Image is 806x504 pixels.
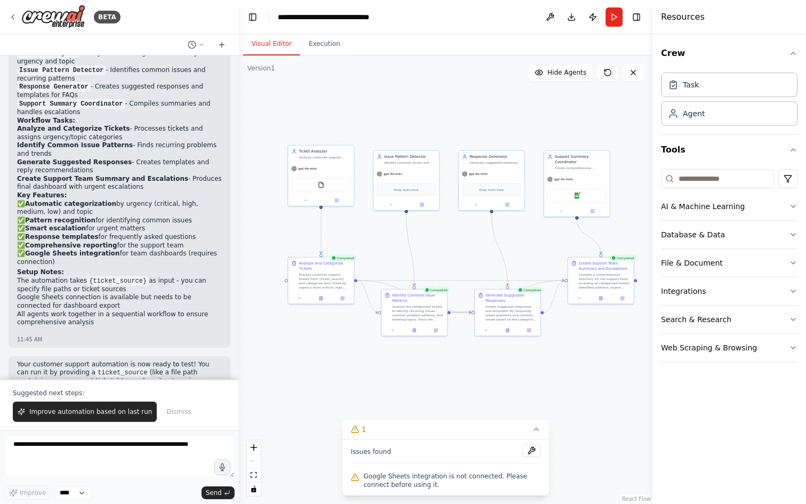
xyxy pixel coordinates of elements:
[25,200,116,207] strong: Automatic categorization
[342,420,549,439] button: 1
[381,289,448,336] div: CompletedIdentify Common Issue PatternsAnalyze the categorized tickets to identify recurring issu...
[247,64,275,73] div: Version 1
[17,293,222,310] li: Google Sheets connection is available but needs to be connected for dashboard export
[661,135,797,165] button: Tools
[613,295,631,301] button: Open in side panel
[17,335,222,343] div: 11:45 AM
[166,407,191,416] span: Dismiss
[479,187,504,193] span: Drop tools here
[577,208,608,214] button: Open in side panel
[17,49,222,66] li: - Analyzes and categorizes tickets by urgency and topic
[87,276,149,286] code: {ticket_source}
[17,66,106,75] code: Issue Pattern Detector
[555,154,607,165] div: Support Summary Coordinator
[29,407,152,416] span: Improve automation based on last run
[299,155,351,159] div: Analyze customer support tickets from {ticket_source}, categorize them by urgency (critical, high...
[21,5,85,29] img: Logo
[25,242,117,249] strong: Comprehensive reporting
[17,125,222,141] li: - Processes tickets and assigns urgency/topic categories
[661,277,797,305] button: Integrations
[426,327,445,333] button: Open in side panel
[17,83,222,100] li: - Creates suggested responses and templates for FAQs
[622,496,651,502] a: React Flow attribution
[95,368,150,378] code: ticket_source
[661,286,706,297] div: Integrations
[392,305,444,322] div: Analyze the categorized tickets to identify recurring issues, common problem patterns, and trendi...
[568,257,634,305] div: CompletedCreate Support Team Summary and EscalationsCompile a comprehensive summary for the suppo...
[590,295,612,301] button: View output
[25,225,86,232] strong: Smart escalation
[17,158,222,175] li: - Creates templates and reply recommendations
[245,10,260,25] button: Hide left sidebar
[574,220,603,254] g: Edge from 7479e002-0d63-47b6-8b47-0149c9c19b14 to bcf864d5-0ef7-430b-ad62-1c94e8e1a2f0
[17,125,130,132] strong: Analyze and Categorize Tickets
[17,175,222,191] li: - Produces final dashboard with urgent escalations
[544,150,610,217] div: Support Summary CoordinatorCreate comprehensive summaries and reports for the support team, escal...
[17,117,75,124] strong: Workflow Tasks:
[183,38,209,51] button: Switch to previous chat
[574,193,580,199] img: Google Sheets
[17,66,222,83] li: - Identifies common issues and recurring patterns
[25,233,99,241] strong: Response templates
[661,68,797,134] div: Crew
[17,100,222,117] li: - Compiles summaries and handles escalations
[361,424,366,435] span: 1
[333,295,351,301] button: Open in side panel
[288,257,354,305] div: CompletedAnalyze and Categorize TicketsProcess customer support tickets from {ticket_source} and ...
[17,158,132,166] strong: Generate Suggested Responses
[300,33,349,55] button: Execution
[404,213,417,286] g: Edge from 00fca95f-f448-4859-a192-685eef32e31e to 86da3c8e-7f6b-4db4-aba1-a78387746c57
[423,287,450,293] div: Completed
[17,310,222,327] li: All agents work together in a sequential workflow to ensure comprehensive analysis
[351,447,391,456] span: Issues found
[458,150,525,211] div: Response GeneratorGenerate suggested responses for frequently asked questions and common issues, ...
[661,249,797,277] button: File & Document
[94,11,120,23] div: BETA
[247,468,261,482] button: fit view
[4,486,51,500] button: Improve
[357,278,378,315] g: Edge from 98a1ffa3-3eaf-4fc9-9d16-5ee273fd411d to 86da3c8e-7f6b-4db4-aba1-a78387746c57
[394,187,418,193] span: Drop tools here
[486,305,537,322] div: Create suggested responses and templates for frequently asked questions and common issues based o...
[384,161,436,165] div: Identify common issues and recurring patterns across multiple tickets, track frequency of problem...
[392,293,444,303] div: Identify Common Issue Patterns
[214,459,230,475] button: Click to speak your automation idea
[661,11,705,23] h4: Resources
[357,278,565,283] g: Edge from 98a1ffa3-3eaf-4fc9-9d16-5ee273fd411d to bcf864d5-0ef7-430b-ad62-1c94e8e1a2f0
[496,327,519,333] button: View output
[25,250,120,257] strong: Google Sheets integration
[661,165,797,371] div: Tools
[329,255,357,261] div: Completed
[554,177,573,181] span: gpt-4o-mini
[683,108,705,119] div: Agent
[384,172,402,176] span: gpt-4o-mini
[516,287,543,293] div: Completed
[474,289,541,336] div: CompletedGenerate Suggested ResponsesCreate suggested responses and templates for frequently aske...
[661,314,731,325] div: Search & Research
[247,482,261,496] button: toggle interactivity
[609,255,636,261] div: Completed
[17,175,188,182] strong: Create Support Team Summary and Escalations
[247,441,261,454] button: zoom in
[299,149,351,154] div: Ticket Analyzer
[520,327,538,333] button: Open in side panel
[661,334,797,362] button: Web Scraping & Browsing
[683,79,699,90] div: Task
[579,273,631,290] div: Compile a comprehensive summary for the support team including all categorized tickets, identifie...
[17,99,125,109] code: Support Summary Coordinator
[213,38,230,51] button: Start a new chat
[278,12,398,22] nav: breadcrumb
[384,154,436,159] div: Issue Pattern Detector
[321,197,352,204] button: Open in side panel
[544,278,565,315] g: Edge from 4f2fae97-ad50-44a0-a773-aec420cf3896 to bcf864d5-0ef7-430b-ad62-1c94e8e1a2f0
[299,273,351,290] div: Process customer support tickets from {ticket_source} and categorize each ticket by urgency level...
[288,145,354,206] div: Ticket AnalyzerAnalyze customer support tickets from {ticket_source}, categorize them by urgency ...
[206,489,222,497] span: Send
[17,268,64,276] strong: Setup Notes:
[555,166,607,170] div: Create comprehensive summaries and reports for the support team, escalate urgent matters with det...
[403,327,425,333] button: View output
[299,261,351,271] div: Analyze and Categorize Tickets
[661,221,797,249] button: Database & Data
[661,306,797,333] button: Search & Research
[489,213,510,286] g: Edge from df11746f-e24d-41d3-9f3e-e5bad5d2359c to 4f2fae97-ad50-44a0-a773-aec420cf3896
